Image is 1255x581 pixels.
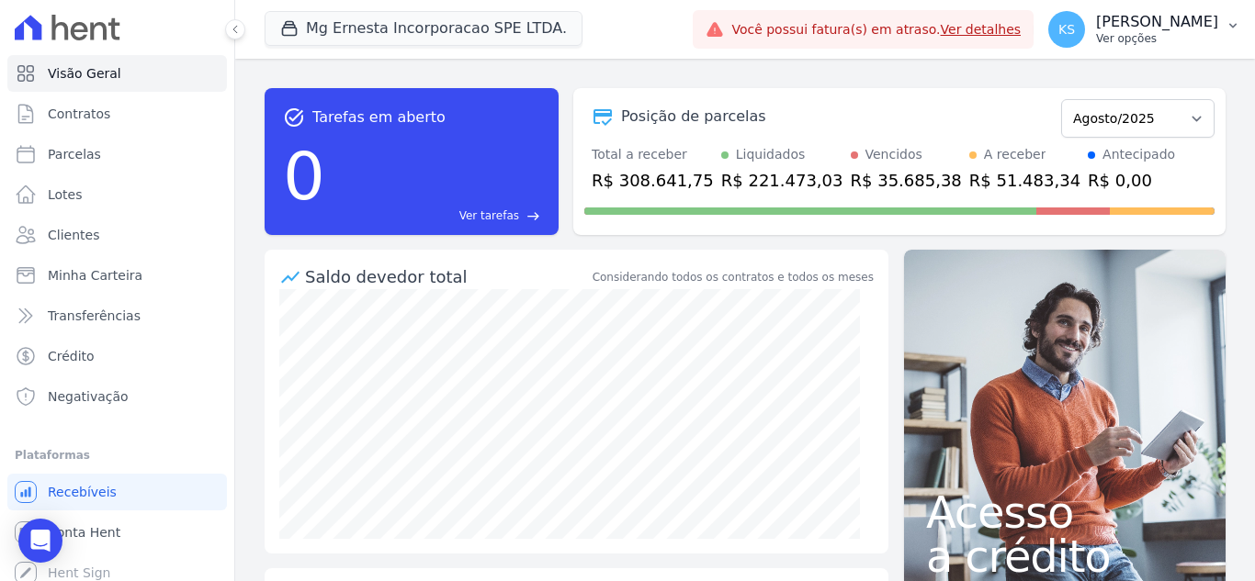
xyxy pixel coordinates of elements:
span: a crédito [926,534,1204,578]
span: Ver tarefas [459,207,519,224]
span: task_alt [283,106,305,128]
div: Total a receber [592,145,714,164]
div: R$ 35.685,38 [851,168,962,193]
a: Conta Hent [7,514,227,551]
div: R$ 51.483,34 [969,168,1080,193]
div: Posição de parcelas [621,106,766,128]
button: KS [PERSON_NAME] Ver opções [1034,4,1255,55]
span: Você possui fatura(s) em atraso. [731,20,1021,39]
a: Transferências [7,297,227,334]
div: Antecipado [1102,145,1175,164]
a: Ver tarefas east [333,207,540,224]
p: Ver opções [1096,31,1218,46]
button: Mg Ernesta Incorporacao SPE LTDA. [265,11,582,46]
span: Visão Geral [48,64,121,83]
div: Liquidados [736,145,806,164]
a: Recebíveis [7,474,227,510]
span: Lotes [48,185,83,204]
div: A receber [984,145,1046,164]
div: Vencidos [865,145,922,164]
a: Ver detalhes [941,22,1022,37]
span: Parcelas [48,145,101,163]
span: Tarefas em aberto [312,106,446,128]
div: Plataformas [15,444,220,466]
div: 0 [283,128,325,224]
div: R$ 0,00 [1088,168,1175,193]
div: Open Intercom Messenger [18,519,62,563]
div: R$ 308.641,75 [592,168,714,193]
a: Negativação [7,378,227,415]
a: Parcelas [7,136,227,173]
div: R$ 221.473,03 [721,168,843,193]
span: Contratos [48,105,110,123]
span: Clientes [48,226,99,244]
span: Recebíveis [48,483,117,501]
span: Minha Carteira [48,266,142,285]
span: east [526,209,540,223]
p: [PERSON_NAME] [1096,13,1218,31]
a: Contratos [7,95,227,132]
a: Minha Carteira [7,257,227,294]
span: Conta Hent [48,523,120,542]
a: Visão Geral [7,55,227,92]
div: Considerando todos os contratos e todos os meses [593,269,874,285]
span: Crédito [48,347,95,365]
span: Acesso [926,490,1204,534]
span: Negativação [48,387,129,406]
a: Clientes [7,217,227,253]
a: Crédito [7,338,227,374]
span: KS [1058,23,1075,36]
a: Lotes [7,176,227,213]
span: Transferências [48,307,141,325]
div: Saldo devedor total [305,264,589,289]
